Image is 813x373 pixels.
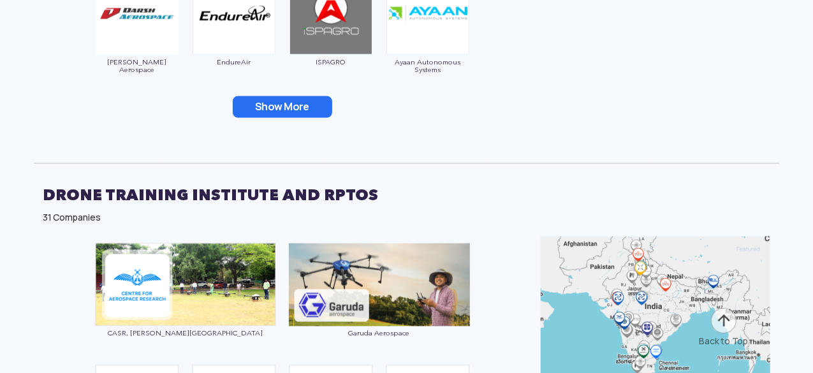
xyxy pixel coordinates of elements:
span: ISPAGRO [289,58,373,66]
span: EndureAir [192,58,276,66]
a: [PERSON_NAME] Aerospace [95,7,179,73]
img: ic_arrow-up.png [710,307,738,335]
div: Back to Top [699,335,748,347]
a: EndureAir [192,7,276,66]
div: 31 Companies [43,211,770,224]
img: ic_annauniversity_block.png [95,243,276,326]
span: Ayaan Autonomous Systems [386,58,470,73]
button: Show More [233,96,332,118]
span: Garuda Aerospace [289,330,470,337]
img: ic_garudarpto_eco.png [289,244,470,326]
h2: DRONE TRAINING INSTITUTE AND RPTOS [43,179,770,211]
span: [PERSON_NAME] Aerospace [95,58,179,73]
a: Garuda Aerospace [289,279,470,337]
a: Ayaan Autonomous Systems [386,7,470,73]
span: CASR, [PERSON_NAME][GEOGRAPHIC_DATA] [95,330,276,337]
a: CASR, [PERSON_NAME][GEOGRAPHIC_DATA] [95,279,276,338]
